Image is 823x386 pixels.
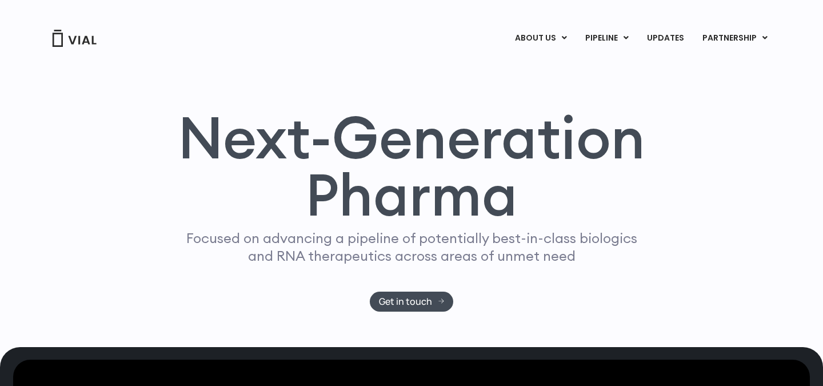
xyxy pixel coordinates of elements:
p: Focused on advancing a pipeline of potentially best-in-class biologics and RNA therapeutics acros... [181,229,642,265]
a: PARTNERSHIPMenu Toggle [693,29,777,48]
a: ABOUT USMenu Toggle [506,29,576,48]
img: Vial Logo [51,30,97,47]
a: Get in touch [370,292,454,312]
span: Get in touch [379,297,432,306]
a: UPDATES [638,29,693,48]
a: PIPELINEMenu Toggle [576,29,637,48]
h1: Next-Generation Pharma [164,109,659,224]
